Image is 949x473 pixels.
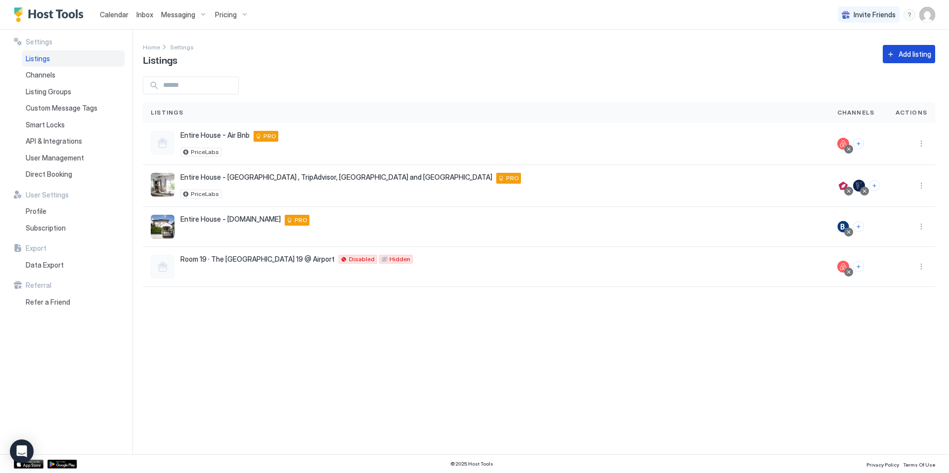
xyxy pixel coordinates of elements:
[159,77,238,94] input: Input Field
[883,45,935,63] button: Add listing
[10,439,34,463] div: Open Intercom Messenger
[22,117,125,133] a: Smart Locks
[22,50,125,67] a: Listings
[143,41,160,52] a: Home
[151,108,184,117] span: Listings
[26,244,46,253] span: Export
[22,294,125,311] a: Refer a Friend
[899,49,931,59] div: Add listing
[26,170,72,179] span: Direct Booking
[26,54,50,63] span: Listings
[170,41,194,52] div: Breadcrumb
[143,43,160,51] span: Home
[170,43,194,51] span: Settings
[915,138,927,150] button: More options
[47,460,77,469] a: Google Play Store
[22,83,125,100] a: Listing Groups
[180,255,335,264] span: Room 19 · The [GEOGRAPHIC_DATA] 19 @ Airport
[22,257,125,274] a: Data Export
[151,215,174,238] div: listing image
[143,52,177,67] span: Listings
[136,10,153,19] span: Inbox
[100,9,129,20] a: Calendar
[180,173,492,182] span: Entire House - [GEOGRAPHIC_DATA] , TripAdvisor, [GEOGRAPHIC_DATA] and [GEOGRAPHIC_DATA]
[26,224,66,233] span: Subscription
[136,9,153,20] a: Inbox
[295,216,307,225] span: PRO
[506,174,519,183] span: PRO
[26,261,64,270] span: Data Export
[22,133,125,150] a: API & Integrations
[14,460,43,469] a: App Store
[215,10,237,19] span: Pricing
[180,131,250,140] span: Entire House - Air Bnb
[180,215,281,224] span: Entire House - [DOMAIN_NAME]
[26,38,52,46] span: Settings
[903,459,935,469] a: Terms Of Use
[904,9,915,21] div: menu
[26,120,65,129] span: Smart Locks
[26,104,97,113] span: Custom Message Tags
[143,41,160,52] div: Breadcrumb
[26,137,82,146] span: API & Integrations
[22,150,125,166] a: User Management
[450,461,493,467] span: © 2025 Host Tools
[26,154,84,162] span: User Management
[915,261,927,273] button: More options
[26,191,69,199] span: User Settings
[853,261,864,272] button: Connect channels
[151,173,174,197] div: listing image
[22,100,125,117] a: Custom Message Tags
[26,71,55,79] span: Channels
[869,180,880,191] button: Connect channels
[26,87,71,96] span: Listing Groups
[896,108,927,117] span: Actions
[854,10,896,19] span: Invite Friends
[14,7,88,22] a: Host Tools Logo
[22,67,125,83] a: Channels
[22,166,125,183] a: Direct Booking
[170,41,194,52] a: Settings
[915,180,927,192] div: menu
[22,203,125,220] a: Profile
[837,108,875,117] span: Channels
[22,220,125,236] a: Subscription
[915,138,927,150] div: menu
[263,132,276,141] span: PRO
[915,221,927,233] div: menu
[26,298,70,307] span: Refer a Friend
[915,180,927,192] button: More options
[866,462,899,468] span: Privacy Policy
[100,10,129,19] span: Calendar
[853,138,864,149] button: Connect channels
[919,7,935,23] div: User profile
[915,221,927,233] button: More options
[26,207,46,216] span: Profile
[866,459,899,469] a: Privacy Policy
[853,221,864,232] button: Connect channels
[903,462,935,468] span: Terms Of Use
[26,281,51,290] span: Referral
[161,10,195,19] span: Messaging
[915,261,927,273] div: menu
